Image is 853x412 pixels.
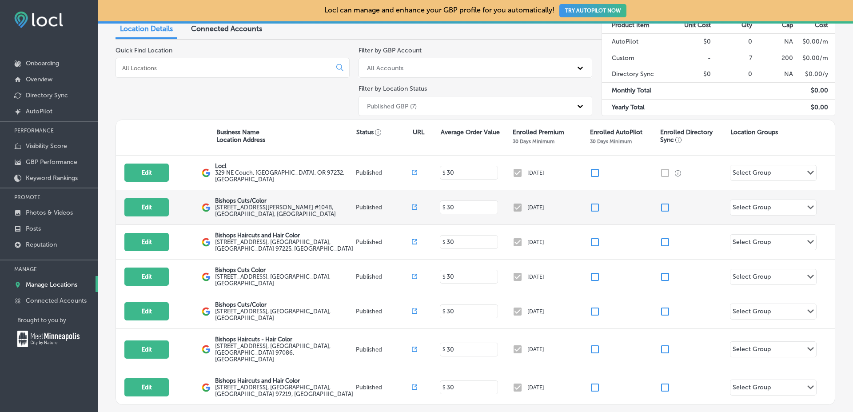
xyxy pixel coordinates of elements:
td: $ 0.00 /m [793,50,835,66]
td: $0 [670,34,712,50]
p: GBP Performance [26,158,77,166]
p: Enrolled AutoPilot [590,128,642,136]
td: 7 [711,50,753,66]
button: TRY AUTOPILOT NOW [559,4,626,17]
p: Reputation [26,241,57,248]
label: [STREET_ADDRESS] , [GEOGRAPHIC_DATA], [GEOGRAPHIC_DATA] 97086, [GEOGRAPHIC_DATA] [215,343,354,363]
td: 200 [753,50,794,66]
div: Select Group [733,345,771,356]
img: logo [202,307,211,316]
td: NA [753,34,794,50]
td: Custom [602,50,670,66]
p: $ [442,308,446,315]
img: logo [202,383,211,392]
input: All Locations [121,64,329,72]
p: Published [356,239,412,245]
td: 0 [711,34,753,50]
p: Business Name Location Address [216,128,265,144]
p: [DATE] [527,308,544,315]
label: [STREET_ADDRESS] , [GEOGRAPHIC_DATA], [GEOGRAPHIC_DATA] 97225, [GEOGRAPHIC_DATA] [215,239,354,252]
img: logo [202,345,211,354]
img: logo [202,203,211,212]
img: logo [202,272,211,281]
p: Bishops Cuts/Color [215,301,354,308]
td: AutoPilot [602,34,670,50]
p: Enrolled Premium [513,128,564,136]
p: Photos & Videos [26,209,73,216]
p: Bishops Haircuts and Hair Color [215,377,354,384]
th: Cap [753,17,794,34]
p: URL [413,128,424,136]
td: $ 0.00 /m [793,34,835,50]
p: Brought to you by [17,317,98,324]
strong: Product Item [612,21,650,29]
button: Edit [124,302,169,320]
p: Bishops Haircuts and Hair Color [215,232,354,239]
p: Location Groups [730,128,778,136]
button: Edit [124,340,169,359]
span: Location Details [120,24,173,33]
p: [DATE] [527,274,544,280]
label: [STREET_ADDRESS] , [GEOGRAPHIC_DATA], [GEOGRAPHIC_DATA] 97219, [GEOGRAPHIC_DATA] [215,384,354,397]
button: Edit [124,198,169,216]
td: $0 [670,66,712,83]
img: Meet Minneapolis [17,331,80,347]
td: NA [753,66,794,83]
p: Onboarding [26,60,59,67]
p: $ [442,274,446,280]
p: Published [356,169,412,176]
img: fda3e92497d09a02dc62c9cd864e3231.png [14,12,63,28]
div: Select Group [733,384,771,394]
p: $ [442,384,446,391]
td: Yearly Total [602,99,670,116]
p: Locl [215,163,354,169]
p: Published [356,346,412,353]
p: Published [356,273,412,280]
label: 329 NE Couch , [GEOGRAPHIC_DATA], OR 97232, [GEOGRAPHIC_DATA] [215,169,354,183]
p: $ [442,204,446,211]
button: Edit [124,164,169,182]
p: Published [356,204,412,211]
p: [DATE] [527,239,544,245]
label: Filter by GBP Account [359,47,422,54]
p: Bishops Cuts/Color [215,197,354,204]
button: Edit [124,378,169,396]
p: [DATE] [527,170,544,176]
td: Monthly Total [602,83,670,99]
img: logo [202,238,211,247]
td: $ 0.00 /y [793,66,835,83]
p: Average Order Value [441,128,500,136]
p: Connected Accounts [26,297,87,304]
p: Published [356,308,412,315]
th: Unit Cost [670,17,712,34]
p: [DATE] [527,346,544,352]
label: [STREET_ADDRESS] , [GEOGRAPHIC_DATA], [GEOGRAPHIC_DATA] [215,308,354,321]
p: 30 Days Minimum [513,138,554,144]
p: Bishops Haircuts - Hair Color [215,336,354,343]
div: Select Group [733,204,771,214]
p: AutoPilot [26,108,52,115]
p: Published [356,384,412,391]
td: 0 [711,66,753,83]
div: Published GBP (7) [367,102,417,110]
p: [DATE] [527,204,544,211]
p: Status [356,128,412,136]
div: All Accounts [367,64,403,72]
td: $ 0.00 [793,83,835,99]
td: $ 0.00 [793,99,835,116]
p: Visibility Score [26,142,67,150]
p: 30 Days Minimum [590,138,632,144]
p: $ [442,170,446,176]
p: Enrolled Directory Sync [660,128,726,144]
button: Edit [124,233,169,251]
span: Connected Accounts [191,24,262,33]
label: Filter by Location Status [359,85,427,92]
p: Keyword Rankings [26,174,78,182]
td: - [670,50,712,66]
p: $ [442,239,446,245]
button: Edit [124,268,169,286]
p: [DATE] [527,384,544,391]
p: $ [442,346,446,352]
div: Select Group [733,273,771,283]
p: Posts [26,225,41,232]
